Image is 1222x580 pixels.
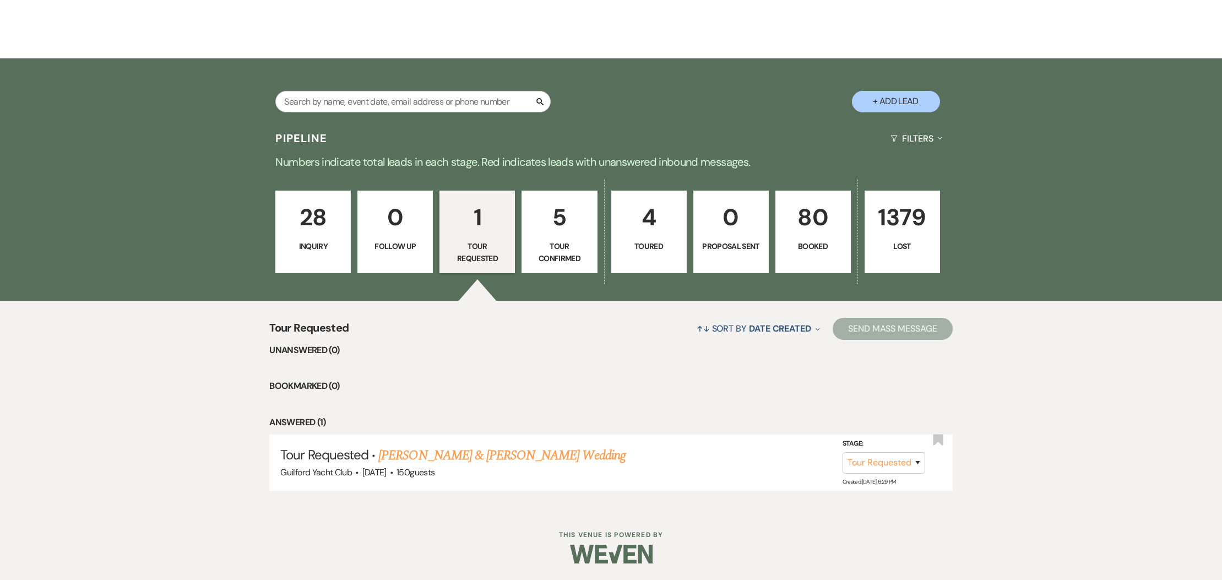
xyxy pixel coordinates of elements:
[843,478,896,485] span: Created: [DATE] 6:29 PM
[529,240,590,265] p: Tour Confirmed
[397,467,435,478] span: 150 guests
[269,319,349,343] span: Tour Requested
[275,91,551,112] input: Search by name, event date, email address or phone number
[693,191,769,273] a: 0Proposal Sent
[269,379,952,393] li: Bookmarked (0)
[365,199,426,236] p: 0
[269,415,952,430] li: Answered (1)
[275,131,327,146] h3: Pipeline
[447,240,508,265] p: Tour Requested
[886,124,946,153] button: Filters
[280,446,368,463] span: Tour Requested
[522,191,597,273] a: 5Tour Confirmed
[365,240,426,252] p: Follow Up
[618,199,680,236] p: 4
[280,467,352,478] span: Guilford Yacht Club
[439,191,515,273] a: 1Tour Requested
[852,91,940,112] button: + Add Lead
[570,535,653,573] img: Weven Logo
[749,323,811,334] span: Date Created
[697,323,710,334] span: ↑↓
[700,240,762,252] p: Proposal Sent
[215,153,1008,171] p: Numbers indicate total leads in each stage. Red indicates leads with unanswered inbound messages.
[783,240,844,252] p: Booked
[692,314,824,343] button: Sort By Date Created
[872,199,933,236] p: 1379
[833,318,953,340] button: Send Mass Message
[611,191,687,273] a: 4Toured
[378,446,625,465] a: [PERSON_NAME] & [PERSON_NAME] Wedding
[783,199,844,236] p: 80
[618,240,680,252] p: Toured
[865,191,940,273] a: 1379Lost
[283,240,344,252] p: Inquiry
[357,191,433,273] a: 0Follow Up
[362,467,387,478] span: [DATE]
[283,199,344,236] p: 28
[529,199,590,236] p: 5
[700,199,762,236] p: 0
[447,199,508,236] p: 1
[775,191,851,273] a: 80Booked
[269,343,952,357] li: Unanswered (0)
[275,191,351,273] a: 28Inquiry
[872,240,933,252] p: Lost
[843,438,925,450] label: Stage:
